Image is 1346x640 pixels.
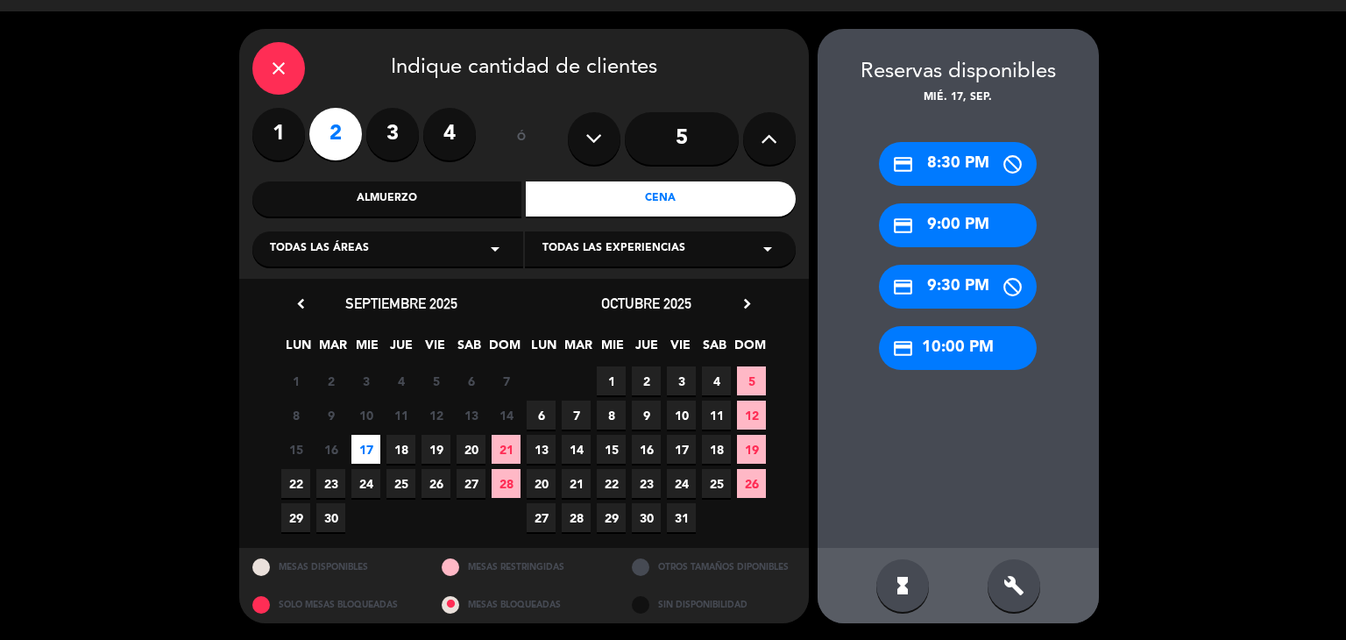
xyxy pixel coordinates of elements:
[632,366,661,395] span: 2
[527,503,556,532] span: 27
[737,469,766,498] span: 26
[632,401,661,430] span: 9
[700,335,729,364] span: SAB
[619,548,809,586] div: OTROS TAMAÑOS DIPONIBLES
[239,586,429,623] div: SOLO MESAS BLOQUEADAS
[529,335,558,364] span: LUN
[563,335,592,364] span: MAR
[619,586,809,623] div: SIN DISPONIBILIDAD
[351,366,380,395] span: 3
[281,503,310,532] span: 29
[457,469,485,498] span: 27
[597,435,626,464] span: 15
[818,89,1099,107] div: mié. 17, sep.
[527,435,556,464] span: 13
[892,215,914,237] i: credit_card
[318,335,347,364] span: MAR
[598,335,627,364] span: MIE
[667,401,696,430] span: 10
[667,435,696,464] span: 17
[345,295,457,312] span: septiembre 2025
[281,435,310,464] span: 15
[702,366,731,395] span: 4
[892,276,914,298] i: credit_card
[737,435,766,464] span: 19
[562,401,591,430] span: 7
[492,366,521,395] span: 7
[366,108,419,160] label: 3
[252,42,796,95] div: Indique cantidad de clientes
[542,240,685,258] span: Todas las experiencias
[485,238,506,260] i: arrow_drop_down
[738,295,756,313] i: chevron_right
[562,503,591,532] span: 28
[268,58,289,79] i: close
[457,435,485,464] span: 20
[737,366,766,395] span: 5
[422,401,450,430] span: 12
[457,401,485,430] span: 13
[667,469,696,498] span: 24
[818,55,1099,89] div: Reservas disponibles
[892,153,914,175] i: credit_card
[351,401,380,430] span: 10
[526,181,796,217] div: Cena
[757,238,778,260] i: arrow_drop_down
[429,586,619,623] div: MESAS BLOQUEADAS
[702,435,731,464] span: 18
[734,335,763,364] span: DOM
[879,326,1037,370] div: 10:00 PM
[562,435,591,464] span: 14
[632,503,661,532] span: 30
[429,548,619,586] div: MESAS RESTRINGIDAS
[493,108,550,169] div: ó
[597,366,626,395] span: 1
[879,142,1037,186] div: 8:30 PM
[632,435,661,464] span: 16
[667,366,696,395] span: 3
[457,366,485,395] span: 6
[281,469,310,498] span: 22
[386,335,415,364] span: JUE
[252,181,522,217] div: Almuerzo
[597,503,626,532] span: 29
[597,401,626,430] span: 8
[421,335,450,364] span: VIE
[281,366,310,395] span: 1
[632,469,661,498] span: 23
[492,435,521,464] span: 21
[386,435,415,464] span: 18
[386,401,415,430] span: 11
[422,435,450,464] span: 19
[316,469,345,498] span: 23
[1003,575,1024,596] i: build
[281,401,310,430] span: 8
[455,335,484,364] span: SAB
[492,469,521,498] span: 28
[892,575,913,596] i: hourglass_full
[601,295,691,312] span: octubre 2025
[309,108,362,160] label: 2
[316,503,345,532] span: 30
[386,366,415,395] span: 4
[239,548,429,586] div: MESAS DISPONIBLES
[423,108,476,160] label: 4
[527,469,556,498] span: 20
[270,240,369,258] span: Todas las áreas
[422,366,450,395] span: 5
[352,335,381,364] span: MIE
[316,435,345,464] span: 16
[351,469,380,498] span: 24
[702,401,731,430] span: 11
[351,435,380,464] span: 17
[879,265,1037,309] div: 9:30 PM
[597,469,626,498] span: 22
[284,335,313,364] span: LUN
[252,108,305,160] label: 1
[316,366,345,395] span: 2
[422,469,450,498] span: 26
[489,335,518,364] span: DOM
[632,335,661,364] span: JUE
[492,401,521,430] span: 14
[562,469,591,498] span: 21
